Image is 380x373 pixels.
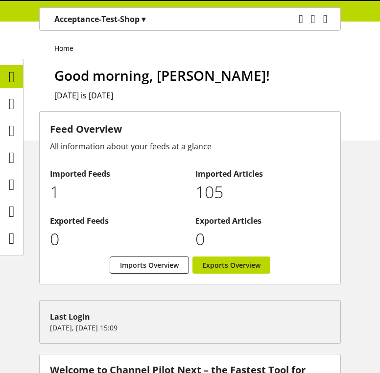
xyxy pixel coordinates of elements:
[50,227,185,252] p: 0
[195,180,331,205] p: 105
[195,168,331,180] h2: Imported Articles
[54,66,270,85] span: Good morning, [PERSON_NAME]!
[50,140,330,152] div: All information about your feeds at a glance
[192,256,270,274] a: Exports Overview
[50,323,330,333] p: [DATE], [DATE] 15:09
[50,180,185,205] p: 1
[120,260,179,270] span: Imports Overview
[202,260,261,270] span: Exports Overview
[110,256,189,274] a: Imports Overview
[50,215,185,227] h2: Exported Feeds
[195,215,331,227] h2: Exported Articles
[195,227,331,252] p: 0
[142,14,145,24] span: ▾
[50,311,330,323] div: Last Login
[39,7,341,31] nav: main navigation
[54,13,145,25] p: Acceptance-Test-Shop
[50,122,330,137] h3: Feed Overview
[50,168,185,180] h2: Imported Feeds
[54,90,341,101] h2: [DATE] is [DATE]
